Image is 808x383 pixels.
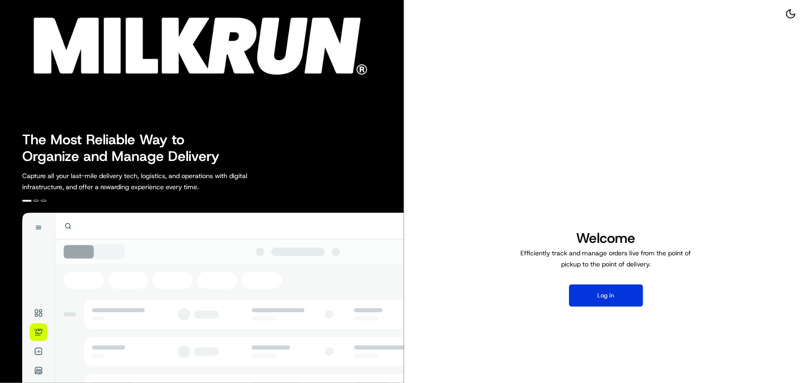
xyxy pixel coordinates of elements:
button: Log in [569,284,643,307]
h1: Welcome [517,229,695,247]
p: Capture all your last-mile delivery tech, logistics, and operations with digital infrastructure, ... [22,170,289,192]
h2: The Most Reliable Way to Organize and Manage Delivery [22,131,230,165]
img: Company Logo [6,6,378,80]
p: Efficiently track and manage orders live from the point of pickup to the point of delivery. [517,247,695,270]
